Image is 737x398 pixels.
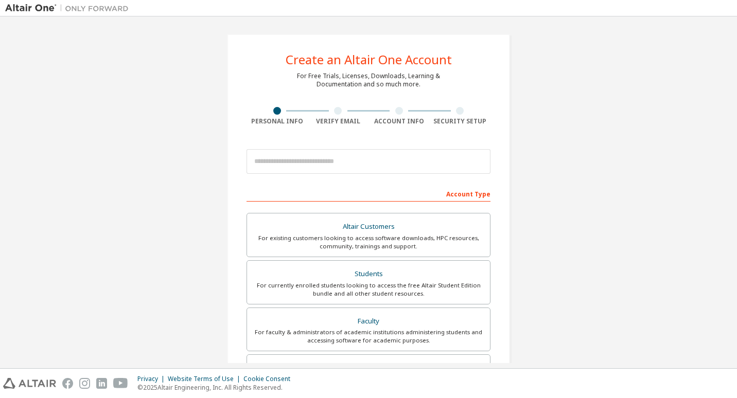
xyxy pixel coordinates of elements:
img: instagram.svg [79,378,90,389]
div: Account Info [368,117,430,125]
div: Account Type [247,185,490,202]
div: Altair Customers [253,220,484,234]
div: For currently enrolled students looking to access the free Altair Student Edition bundle and all ... [253,281,484,298]
div: Students [253,267,484,281]
div: Website Terms of Use [168,375,243,383]
p: © 2025 Altair Engineering, Inc. All Rights Reserved. [137,383,296,392]
div: Cookie Consent [243,375,296,383]
div: For faculty & administrators of academic institutions administering students and accessing softwa... [253,328,484,345]
img: facebook.svg [62,378,73,389]
div: Create an Altair One Account [286,53,452,66]
div: Personal Info [247,117,308,125]
div: For Free Trials, Licenses, Downloads, Learning & Documentation and so much more. [297,72,440,88]
img: altair_logo.svg [3,378,56,389]
div: Verify Email [308,117,369,125]
img: youtube.svg [113,378,128,389]
div: Security Setup [430,117,491,125]
img: linkedin.svg [96,378,107,389]
div: Everyone else [253,361,484,375]
div: For existing customers looking to access software downloads, HPC resources, community, trainings ... [253,234,484,250]
img: Altair One [5,3,134,13]
div: Privacy [137,375,168,383]
div: Faculty [253,314,484,329]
